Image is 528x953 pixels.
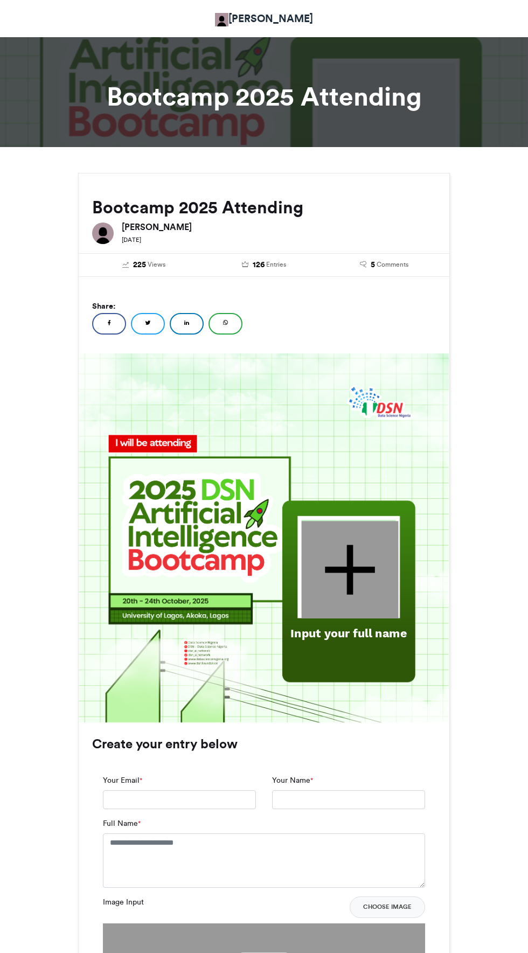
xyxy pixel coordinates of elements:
[371,259,375,271] span: 5
[377,260,408,269] span: Comments
[92,198,436,217] h2: Bootcamp 2025 Attending
[79,352,449,722] img: 1759914622.754-2d8129888393ff0d560b755cbaa6738bd9ad1980.png
[92,259,196,271] a: 225 Views
[350,896,425,918] button: Choose Image
[215,11,313,26] a: [PERSON_NAME]
[92,222,114,244] img: Adetokunbo Adeyanju
[122,236,141,244] small: [DATE]
[272,775,313,786] label: Your Name
[253,259,265,271] span: 126
[212,259,316,271] a: 126 Entries
[284,625,413,641] div: Input your full name
[122,222,436,231] h6: [PERSON_NAME]
[103,775,142,786] label: Your Email
[78,84,450,109] h1: Bootcamp 2025 Attending
[215,13,228,26] img: Adetokunbo Adeyanju
[92,738,436,750] h3: Create your entry below
[133,259,146,271] span: 225
[92,299,436,313] h5: Share:
[148,260,165,269] span: Views
[266,260,286,269] span: Entries
[332,259,436,271] a: 5 Comments
[103,818,141,829] label: Full Name
[103,896,144,908] label: Image Input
